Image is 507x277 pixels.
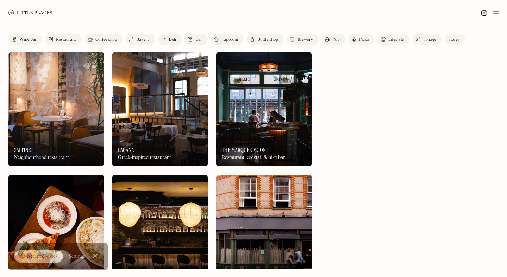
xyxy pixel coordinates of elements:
a: Bakery [125,34,155,45]
h3: Lagana [118,147,134,153]
a: Wine bar [8,34,42,45]
a: Settings [69,249,85,264]
a: Lifestyle [377,34,409,45]
a: Pizza [348,34,375,45]
a: Taproom [211,34,244,45]
a: 🍪 Accept cookies [14,250,63,263]
div: Coffee shop [95,38,117,42]
a: LaganaLaganaLaganaGreek-inspired restaurant [112,52,208,166]
div: Greek-inspired restaurant [118,155,171,161]
div: Bar [195,38,202,42]
div: 🍪 Accept cookies [20,253,57,260]
a: Bottle shop [246,34,284,45]
img: Saltine [8,52,104,166]
div: Pub [332,38,340,42]
a: The Marquee MoonThe Marquee MoonThe Marquee MoonRestaurant, cocktail & hi-fi bar [216,52,312,166]
a: SaltineSaltineSaltineNeighbourhood restaurant [8,52,104,166]
a: Bar [184,34,208,45]
div: Brewery [298,38,313,42]
div: Bottle shop [257,38,278,42]
a: Pub [321,34,345,45]
a: Brewery [287,34,319,45]
div: Pizza [359,38,369,42]
div: Neighbourhood restaurant [14,155,69,161]
a: Stores [445,34,465,45]
a: Restaurant [45,34,82,45]
div: Stores [448,38,459,42]
a: Deli [158,34,182,45]
a: Coffee shop [84,34,123,45]
div: Restaurant, cocktail & hi-fi bar [222,155,285,161]
div: Restaurant [56,38,76,42]
div: Bakery [136,38,149,42]
div: Foliage [423,38,436,42]
img: The Marquee Moon [216,52,312,166]
div: Settings [69,254,85,259]
div: Taproom [221,38,238,42]
div: Deli [169,38,176,42]
a: Close Cookie Popup [88,249,102,263]
div: Wine bar [19,38,37,42]
a: Foliage [412,34,442,45]
div: Lifestyle [388,38,404,42]
h3: The Marquee Moon [222,147,266,153]
h3: Saltine [14,147,31,153]
img: Lagana [112,52,208,166]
